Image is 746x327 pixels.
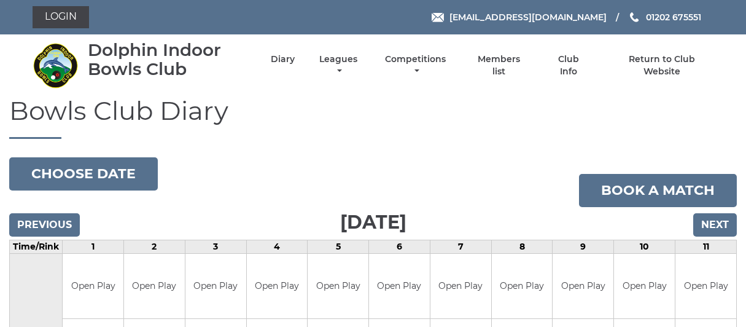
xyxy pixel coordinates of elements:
td: 1 [63,240,124,254]
input: Next [693,213,737,237]
img: Phone us [630,12,639,22]
td: 2 [123,240,185,254]
td: 8 [491,240,553,254]
a: Login [33,6,89,28]
a: Leagues [316,53,360,77]
td: Open Play [675,254,736,318]
a: Club Info [549,53,589,77]
td: 7 [430,240,491,254]
a: Competitions [383,53,449,77]
td: Open Play [492,254,553,318]
td: Open Play [63,254,123,318]
td: 9 [553,240,614,254]
td: 5 [308,240,369,254]
td: 11 [675,240,737,254]
input: Previous [9,213,80,237]
td: Time/Rink [10,240,63,254]
img: Email [432,13,444,22]
img: Dolphin Indoor Bowls Club [33,42,79,89]
td: 4 [246,240,308,254]
button: Choose date [9,157,158,191]
span: 01202 675551 [646,12,701,23]
td: Open Play [308,254,368,318]
td: Open Play [247,254,308,318]
a: Book a match [579,174,737,207]
a: Diary [271,53,295,65]
h1: Bowls Club Diary [9,97,737,139]
td: Open Play [430,254,491,318]
a: Return to Club Website [610,53,713,77]
td: 10 [614,240,675,254]
td: 3 [185,240,246,254]
td: Open Play [124,254,185,318]
td: Open Play [614,254,675,318]
span: [EMAIL_ADDRESS][DOMAIN_NAME] [449,12,607,23]
a: Phone us 01202 675551 [628,10,701,24]
div: Dolphin Indoor Bowls Club [88,41,249,79]
td: Open Play [185,254,246,318]
td: Open Play [369,254,430,318]
td: 6 [369,240,430,254]
a: Email [EMAIL_ADDRESS][DOMAIN_NAME] [432,10,607,24]
td: Open Play [553,254,613,318]
a: Members list [470,53,527,77]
